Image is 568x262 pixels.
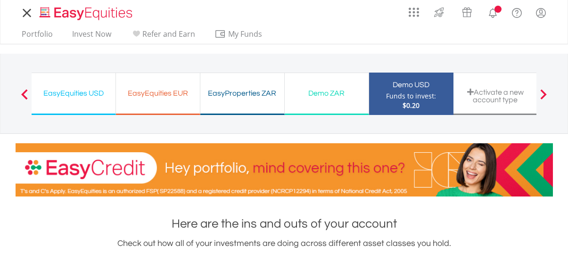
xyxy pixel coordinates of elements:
div: Demo USD [375,78,448,91]
div: EasyEquities USD [37,87,110,100]
button: Next [534,94,553,103]
div: Demo ZAR [290,87,363,100]
div: Funds to invest: [386,91,436,101]
img: EasyCredit Promotion Banner [16,143,553,196]
span: My Funds [214,28,276,40]
a: Portfolio [18,29,57,44]
img: thrive-v2.svg [431,5,447,20]
img: EasyEquities_Logo.png [38,6,136,21]
span: $0.20 [403,101,420,110]
a: Vouchers [453,2,481,20]
img: grid-menu-icon.svg [409,7,419,17]
h1: Here are the ins and outs of your account [16,215,553,232]
a: Invest Now [68,29,115,44]
a: AppsGrid [403,2,425,17]
a: Notifications [481,2,505,21]
div: EasyEquities EUR [122,87,194,100]
a: Home page [36,2,136,21]
div: EasyProperties ZAR [206,87,279,100]
span: Refer and Earn [142,29,195,39]
a: FAQ's and Support [505,2,529,21]
a: Refer and Earn [127,29,199,44]
img: vouchers-v2.svg [459,5,475,20]
button: Previous [15,94,34,103]
div: Activate a new account type [459,88,532,104]
a: My Profile [529,2,553,23]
